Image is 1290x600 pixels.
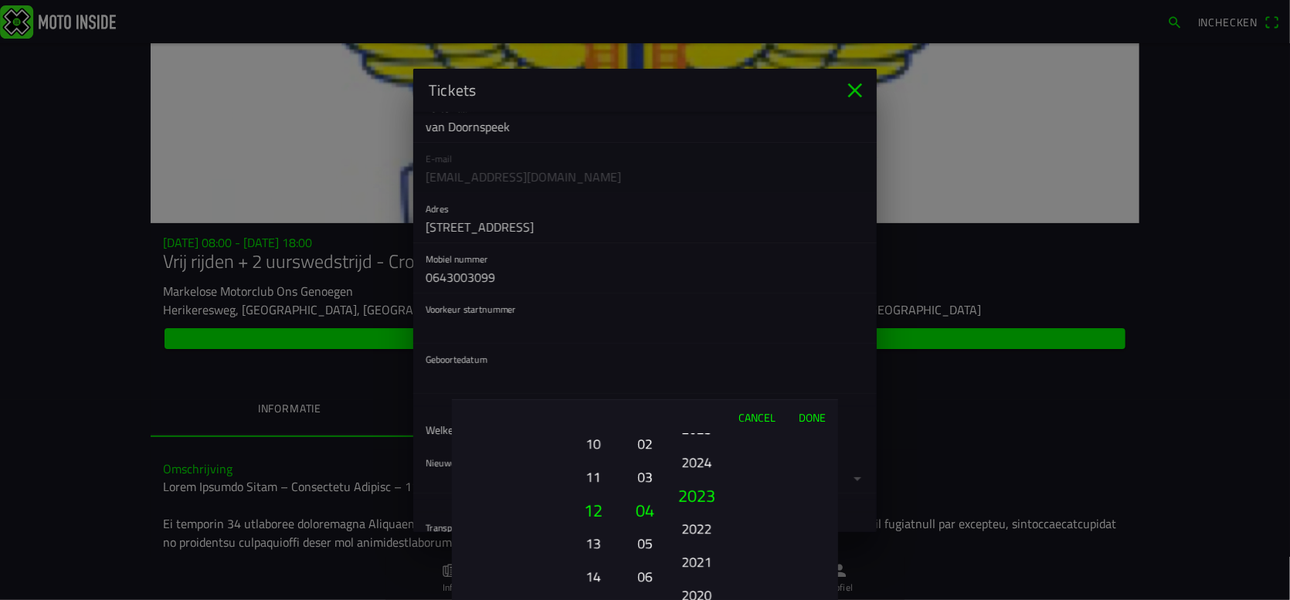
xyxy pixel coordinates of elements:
[634,463,656,490] button: 03
[675,415,718,442] button: 2025
[632,493,658,527] button: 04
[726,400,787,434] button: Cancel
[787,400,838,434] button: Done
[634,530,656,557] button: 05
[572,530,614,557] button: 13
[572,430,614,457] button: 10
[572,463,614,490] button: 11
[675,548,718,575] button: 2021
[634,430,656,457] button: 02
[567,493,620,527] button: 12
[675,515,718,542] button: 2022
[572,563,614,590] button: 14
[675,449,718,476] button: 2024
[670,479,723,512] button: 2023
[634,563,656,590] button: 06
